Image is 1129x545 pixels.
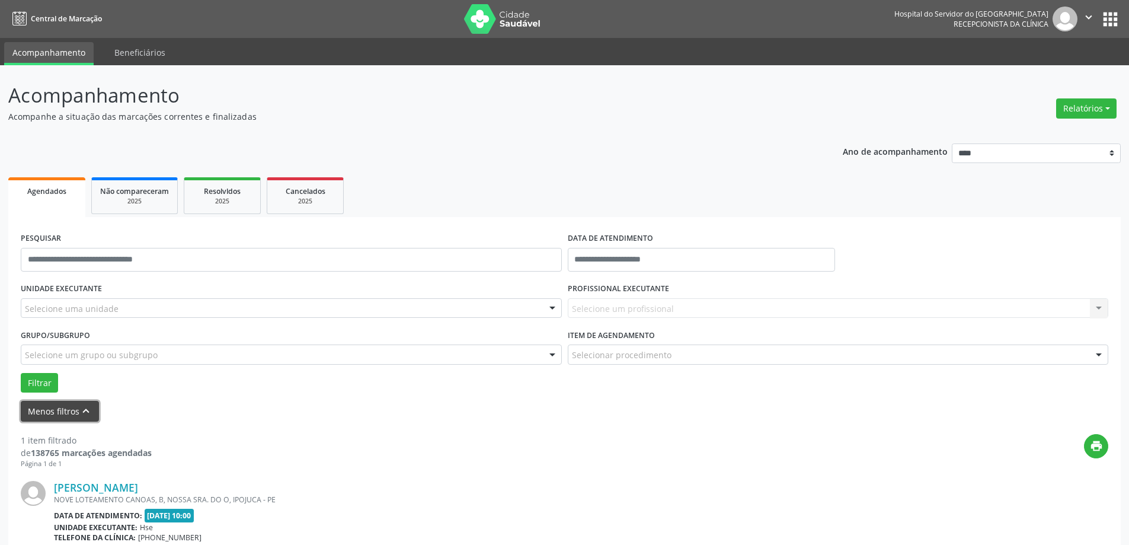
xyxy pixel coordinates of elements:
a: [PERSON_NAME] [54,481,138,494]
div: 2025 [100,197,169,206]
i: print [1090,439,1103,452]
button: Filtrar [21,373,58,393]
span: [PHONE_NUMBER] [138,533,202,543]
button:  [1077,7,1100,31]
label: Grupo/Subgrupo [21,326,90,345]
div: 2025 [276,197,335,206]
label: PESQUISAR [21,230,61,248]
a: Beneficiários [106,42,174,63]
a: Central de Marcação [8,9,102,28]
span: Cancelados [286,186,325,196]
p: Acompanhamento [8,81,787,110]
label: DATA DE ATENDIMENTO [568,230,653,248]
i:  [1082,11,1095,24]
span: Selecione uma unidade [25,302,119,315]
a: Acompanhamento [4,42,94,65]
label: Item de agendamento [568,326,655,345]
button: print [1084,434,1108,458]
i: keyboard_arrow_up [79,404,92,417]
img: img [1053,7,1077,31]
span: Selecionar procedimento [572,349,671,361]
button: apps [1100,9,1121,30]
p: Ano de acompanhamento [843,144,948,158]
span: Hse [140,522,153,533]
span: Recepcionista da clínica [954,19,1048,29]
b: Unidade executante: [54,522,137,533]
div: Página 1 de 1 [21,459,152,469]
div: de [21,447,152,459]
button: Relatórios [1056,98,1117,119]
div: 2025 [193,197,252,206]
span: [DATE] 10:00 [145,509,194,522]
div: Hospital do Servidor do [GEOGRAPHIC_DATA] [894,9,1048,19]
span: Não compareceram [100,186,169,196]
b: Telefone da clínica: [54,533,136,543]
span: Agendados [27,186,66,196]
p: Acompanhe a situação das marcações correntes e finalizadas [8,110,787,123]
label: UNIDADE EXECUTANTE [21,280,102,298]
img: img [21,481,46,506]
span: Central de Marcação [31,14,102,24]
span: Resolvidos [204,186,241,196]
button: Menos filtroskeyboard_arrow_up [21,401,99,422]
div: 1 item filtrado [21,434,152,447]
b: Data de atendimento: [54,511,142,521]
div: NOVE LOTEAMENTO CANOAS, B, NOSSA SRA. DO O, IPOJUCA - PE [54,495,930,505]
label: PROFISSIONAL EXECUTANTE [568,280,669,298]
strong: 138765 marcações agendadas [31,447,152,458]
span: Selecione um grupo ou subgrupo [25,349,158,361]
